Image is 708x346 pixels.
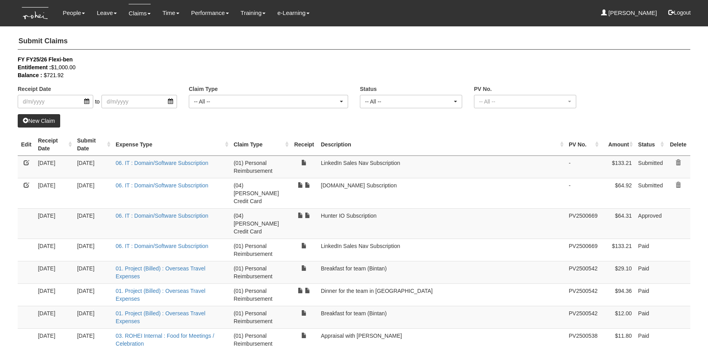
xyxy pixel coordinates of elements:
[318,208,566,239] td: Hunter IO Subscription
[189,95,348,108] button: -- All --
[601,133,635,156] th: Amount : activate to sort column ascending
[116,288,205,302] a: 01. Project (Billed) : Overseas Travel Expenses
[318,283,566,306] td: Dinner for the team in [GEOGRAPHIC_DATA]
[189,85,218,93] label: Claim Type
[116,310,205,324] a: 01. Project (Billed) : Overseas Travel Expenses
[566,155,601,178] td: -
[241,4,266,22] a: Training
[74,306,112,328] td: [DATE]
[93,95,102,108] span: to
[318,133,566,156] th: Description : activate to sort column ascending
[601,283,635,306] td: $94.36
[116,243,208,249] a: 06. IT : Domain/Software Subscription
[635,178,666,208] td: Submitted
[635,306,666,328] td: Paid
[479,98,566,105] div: -- All --
[35,306,74,328] td: [DATE]
[129,4,151,22] a: Claims
[116,213,208,219] a: 06. IT : Domain/Software Subscription
[112,133,230,156] th: Expense Type : activate to sort column ascending
[601,306,635,328] td: $12.00
[230,306,291,328] td: (01) Personal Reimbursement
[635,239,666,261] td: Paid
[116,182,208,189] a: 06. IT : Domain/Software Subscription
[63,4,85,22] a: People
[18,64,51,70] b: Entitlement :
[116,265,205,279] a: 01. Project (Billed) : Overseas Travel Expenses
[97,4,117,22] a: Leave
[18,33,690,50] h4: Submit Claims
[230,261,291,283] td: (01) Personal Reimbursement
[601,239,635,261] td: $133.21
[230,133,291,156] th: Claim Type : activate to sort column ascending
[35,155,74,178] td: [DATE]
[35,133,74,156] th: Receipt Date : activate to sort column ascending
[291,133,318,156] th: Receipt
[474,95,576,108] button: -- All --
[566,208,601,239] td: PV2500669
[474,85,492,93] label: PV No.
[230,155,291,178] td: (01) Personal Reimbursement
[666,133,690,156] th: Delete
[74,178,112,208] td: [DATE]
[566,261,601,283] td: PV2500542
[18,95,93,108] input: d/m/yyyy
[318,178,566,208] td: [DOMAIN_NAME] Subscription
[74,208,112,239] td: [DATE]
[566,133,601,156] th: PV No. : activate to sort column ascending
[318,239,566,261] td: LinkedIn Sales Nav Subscription
[35,261,74,283] td: [DATE]
[74,155,112,178] td: [DATE]
[318,155,566,178] td: LinkedIn Sales Nav Subscription
[635,133,666,156] th: Status : activate to sort column ascending
[601,155,635,178] td: $133.21
[360,95,462,108] button: -- All --
[101,95,177,108] input: d/m/yyyy
[230,178,291,208] td: (04) [PERSON_NAME] Credit Card
[18,72,42,78] b: Balance :
[18,133,35,156] th: Edit
[35,208,74,239] td: [DATE]
[74,261,112,283] td: [DATE]
[74,283,112,306] td: [DATE]
[601,208,635,239] td: $64.31
[635,208,666,239] td: Approved
[35,178,74,208] td: [DATE]
[230,239,291,261] td: (01) Personal Reimbursement
[191,4,229,22] a: Performance
[44,72,64,78] span: $721.92
[35,239,74,261] td: [DATE]
[74,239,112,261] td: [DATE]
[601,178,635,208] td: $64.92
[74,133,112,156] th: Submit Date : activate to sort column ascending
[566,239,601,261] td: PV2500669
[566,178,601,208] td: -
[18,56,73,63] b: FY FY25/26 Flexi-ben
[18,63,678,71] div: $1,000.00
[635,283,666,306] td: Paid
[318,306,566,328] td: Breakfast for team (Bintan)
[601,4,657,22] a: [PERSON_NAME]
[635,261,666,283] td: Paid
[601,261,635,283] td: $29.10
[230,283,291,306] td: (01) Personal Reimbursement
[18,85,51,93] label: Receipt Date
[194,98,338,105] div: -- All --
[566,306,601,328] td: PV2500542
[35,283,74,306] td: [DATE]
[365,98,452,105] div: -- All --
[663,3,696,22] button: Logout
[360,85,377,93] label: Status
[116,160,208,166] a: 06. IT : Domain/Software Subscription
[635,155,666,178] td: Submitted
[277,4,310,22] a: e-Learning
[162,4,179,22] a: Time
[18,114,60,128] a: New Claim
[566,283,601,306] td: PV2500542
[318,261,566,283] td: Breakfast for team (Bintan)
[230,208,291,239] td: (04) [PERSON_NAME] Credit Card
